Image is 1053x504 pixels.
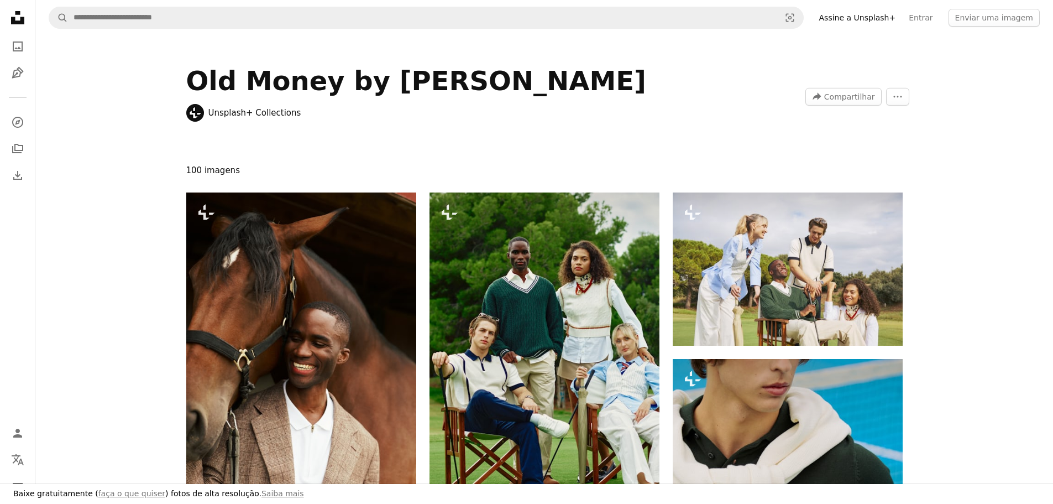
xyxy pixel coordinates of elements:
a: Unsplash+ Collections [208,107,301,118]
a: Ilustrações [7,62,29,84]
img: um, grupo, de, pessoas, ficar, cerca, um, homem, ligado, um, cadeira [673,193,903,346]
button: Pesquise na Unsplash [49,7,68,28]
a: Coleções [7,138,29,160]
a: Um homem de pé ao lado de um cavalo marrom [186,341,416,351]
div: Old Money by [PERSON_NAME] [186,66,659,95]
form: Pesquise conteúdo visual em todo o site [49,7,804,29]
img: um, grupo, de, pessoas, sentando, cima, um, campo verde [429,193,659,500]
button: Pesquisa visual [777,7,803,28]
a: Histórico de downloads [7,164,29,186]
a: Explorar [7,111,29,133]
button: Mais ações [886,88,909,106]
a: um, grupo, de, pessoas, ficar, cerca, um, homem, ligado, um, cadeira [673,264,903,274]
a: Saiba mais [261,489,304,498]
a: Assine a Unsplash+ [813,9,903,27]
img: Ir para o perfil de Unsplash+ Collections [186,104,204,122]
button: Compartilhar esta imagem [805,88,882,106]
button: Enviar uma imagem [949,9,1040,27]
img: Um homem de pé ao lado de um cavalo marrom [186,193,416,500]
a: faça o que quiser [98,489,165,498]
button: Idioma [7,449,29,471]
span: Compartilhar [824,89,875,105]
a: um, grupo, de, pessoas, sentando, cima, um, campo verde [429,341,659,351]
h3: Baixe gratuitamente ( ) fotos de alta resolução. [13,489,304,500]
a: Entrar [902,9,939,27]
a: Fotos [7,35,29,58]
a: Entrar / Cadastrar-se [7,422,29,444]
span: 100 imagens [186,162,240,179]
button: Menu [7,475,29,497]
